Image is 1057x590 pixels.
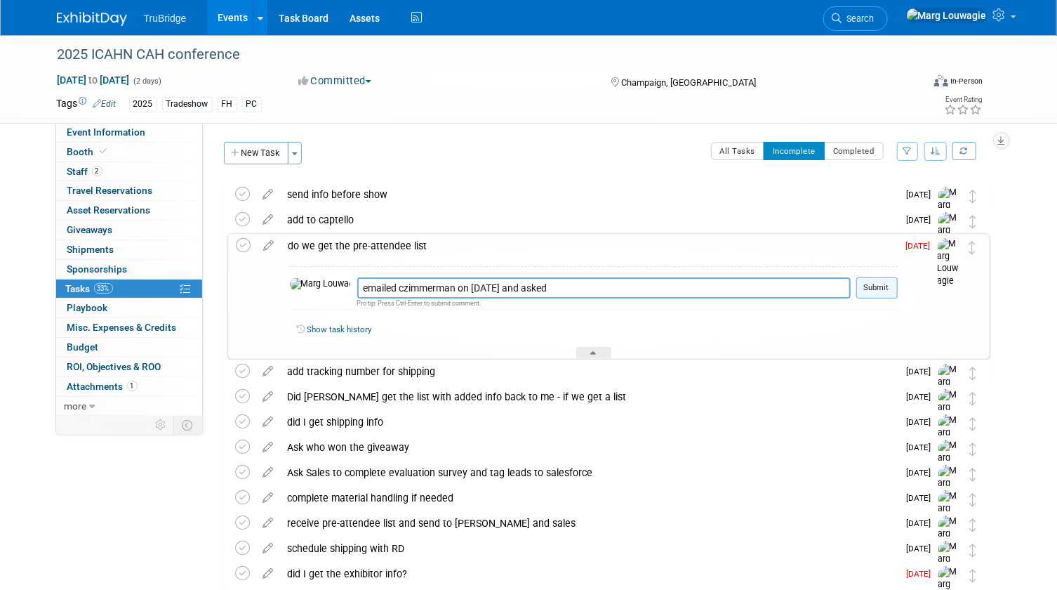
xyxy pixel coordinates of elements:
[127,381,138,391] span: 1
[57,12,127,26] img: ExhibitDay
[218,97,237,112] div: FH
[257,240,281,252] a: edit
[56,201,202,220] a: Asset Reservations
[162,97,213,112] div: Tradeshow
[56,338,202,357] a: Budget
[281,511,898,535] div: receive pre-attendee list and send to [PERSON_NAME] and sales
[100,147,107,155] i: Booth reservation complete
[970,569,977,582] i: Move task
[938,364,959,414] img: Marg Louwagie
[970,544,977,557] i: Move task
[907,544,938,553] span: [DATE]
[256,416,281,428] a: edit
[66,283,113,294] span: Tasks
[67,204,151,216] span: Asset Reservations
[56,240,202,259] a: Shipments
[281,360,898,383] div: add tracking number for shipping
[56,397,202,416] a: more
[934,75,948,86] img: Format-Inperson.png
[281,537,898,560] div: schedule shipping with RD
[224,142,288,164] button: New Task
[281,208,898,232] div: add to captello
[56,280,202,299] a: Tasks33%
[281,435,898,459] div: Ask who won the giveaway
[938,187,959,237] img: Marg Louwagie
[906,8,988,23] img: Marg Louwagie
[281,562,898,586] div: did I get the exhibitor info?
[952,142,976,160] a: Refresh
[281,410,898,434] div: did I get shipping info
[907,569,938,579] span: [DATE]
[907,392,938,402] span: [DATE]
[256,492,281,504] a: edit
[945,96,983,103] div: Event Rating
[970,468,977,481] i: Move task
[129,97,157,112] div: 2025
[256,542,281,555] a: edit
[67,224,113,235] span: Giveaways
[842,13,875,24] span: Search
[970,493,977,506] i: Move task
[938,516,959,565] img: Marg Louwagie
[56,162,202,181] a: Staff2
[67,341,99,353] span: Budget
[621,77,756,88] span: Champaign, [GEOGRAPHIC_DATA]
[281,234,898,258] div: do we get the pre-attendee list
[256,466,281,479] a: edit
[907,493,938,503] span: [DATE]
[906,241,938,251] span: [DATE]
[907,417,938,427] span: [DATE]
[293,74,377,88] button: Committed
[281,461,898,485] div: Ask Sales to complete evaluation survey and tag leads to salesforce
[938,490,959,540] img: Marg Louwagie
[970,518,977,532] i: Move task
[65,400,87,412] span: more
[56,358,202,376] a: ROI, Objectives & ROO
[357,299,851,308] div: Pro tip: Press Ctrl-Enter to submit comment.
[67,361,161,372] span: ROI, Objectives & ROO
[242,97,262,112] div: PC
[824,142,884,160] button: Completed
[970,392,977,405] i: Move task
[938,440,959,490] img: Marg Louwagie
[281,183,898,206] div: send info before show
[67,166,102,177] span: Staff
[56,221,202,240] a: Giveaways
[67,322,177,333] span: Misc. Expenses & Credits
[94,283,113,294] span: 33%
[256,188,281,201] a: edit
[256,517,281,530] a: edit
[67,302,108,313] span: Playbook
[133,77,162,86] span: (2 days)
[67,263,128,275] span: Sponsorships
[970,190,977,203] i: Move task
[256,365,281,378] a: edit
[907,215,938,225] span: [DATE]
[938,238,959,288] img: Marg Louwagie
[938,212,959,262] img: Marg Louwagie
[93,99,117,109] a: Edit
[256,214,281,226] a: edit
[256,568,281,580] a: edit
[823,6,888,31] a: Search
[67,381,138,392] span: Attachments
[938,414,959,464] img: Marg Louwagie
[144,13,187,24] span: TruBridge
[56,299,202,317] a: Playbook
[92,166,102,176] span: 2
[57,74,131,86] span: [DATE] [DATE]
[56,123,202,142] a: Event Information
[67,244,114,255] span: Shipments
[56,318,202,337] a: Misc. Expenses & Credits
[256,391,281,403] a: edit
[907,468,938,478] span: [DATE]
[970,417,977,431] i: Move task
[281,486,898,510] div: complete material handling if needed
[764,142,825,160] button: Incomplete
[67,185,153,196] span: Travel Reservations
[281,385,898,409] div: Did [PERSON_NAME] get the list with added info back to me - if we get a list
[711,142,765,160] button: All Tasks
[67,126,146,138] span: Event Information
[938,465,959,515] img: Marg Louwagie
[907,190,938,199] span: [DATE]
